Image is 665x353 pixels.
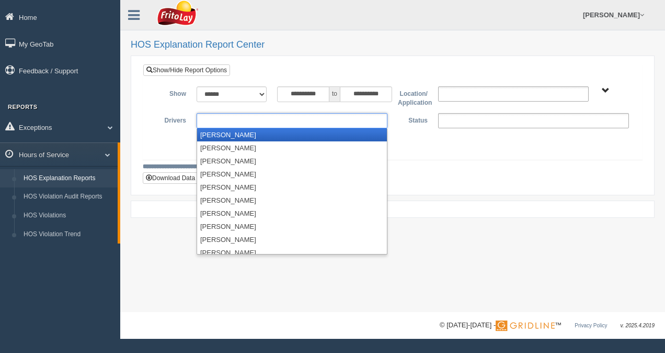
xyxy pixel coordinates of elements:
[393,86,433,108] label: Location/ Application
[19,187,118,206] a: HOS Violation Audit Reports
[197,246,387,259] li: [PERSON_NAME]
[143,64,230,76] a: Show/Hide Report Options
[197,194,387,207] li: [PERSON_NAME]
[19,169,118,188] a: HOS Explanation Reports
[19,206,118,225] a: HOS Violations
[131,40,655,50] h2: HOS Explanation Report Center
[143,172,198,184] button: Download Data
[575,323,607,328] a: Privacy Policy
[197,220,387,233] li: [PERSON_NAME]
[393,113,433,126] label: Status
[329,86,340,102] span: to
[19,225,118,244] a: HOS Violation Trend
[197,155,387,168] li: [PERSON_NAME]
[621,323,655,328] span: v. 2025.4.2019
[197,168,387,181] li: [PERSON_NAME]
[197,181,387,194] li: [PERSON_NAME]
[197,128,387,141] li: [PERSON_NAME]
[197,207,387,220] li: [PERSON_NAME]
[440,320,655,331] div: © [DATE]-[DATE] - ™
[496,321,555,331] img: Gridline
[197,141,387,155] li: [PERSON_NAME]
[151,86,191,99] label: Show
[151,113,191,126] label: Drivers
[197,233,387,246] li: [PERSON_NAME]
